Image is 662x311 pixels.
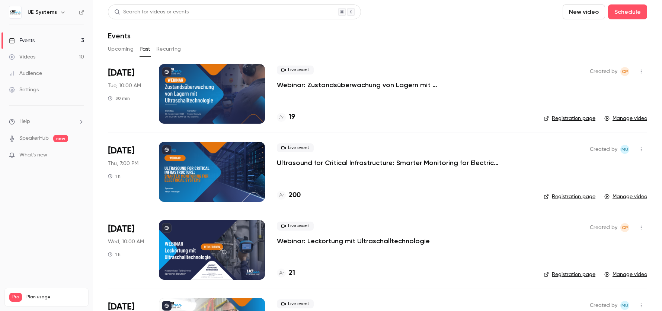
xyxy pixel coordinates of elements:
[108,142,147,201] div: Sep 18 Thu, 1:00 PM (America/New York)
[621,301,628,310] span: MU
[19,134,49,142] a: SpeakerHub
[277,80,500,89] a: Webinar: Zustandsüberwachung von Lagern mit Ultraschalltechnologie
[19,118,30,126] span: Help
[621,145,628,154] span: MU
[289,112,295,122] h4: 19
[544,271,595,278] a: Registration page
[277,190,301,200] a: 200
[140,43,150,55] button: Past
[604,193,647,200] a: Manage video
[108,238,144,245] span: Wed, 10:00 AM
[277,299,314,308] span: Live event
[604,115,647,122] a: Manage video
[608,4,647,19] button: Schedule
[9,6,21,18] img: UE Systems
[9,53,35,61] div: Videos
[114,8,189,16] div: Search for videos or events
[19,151,47,159] span: What's new
[108,43,134,55] button: Upcoming
[108,64,147,124] div: Sep 30 Tue, 10:00 AM (Europe/Amsterdam)
[9,86,39,93] div: Settings
[26,294,84,300] span: Plan usage
[289,268,295,278] h4: 21
[277,222,314,231] span: Live event
[28,9,57,16] h6: UE Systems
[9,70,42,77] div: Audience
[622,223,628,232] span: CP
[604,271,647,278] a: Manage video
[544,193,595,200] a: Registration page
[108,31,131,40] h1: Events
[108,67,134,79] span: [DATE]
[590,145,617,154] span: Created by
[590,223,617,232] span: Created by
[277,143,314,152] span: Live event
[544,115,595,122] a: Registration page
[156,43,181,55] button: Recurring
[277,112,295,122] a: 19
[9,293,22,302] span: Pro
[108,220,147,280] div: Sep 17 Wed, 10:00 AM (Europe/Amsterdam)
[590,67,617,76] span: Created by
[108,223,134,235] span: [DATE]
[590,301,617,310] span: Created by
[108,145,134,157] span: [DATE]
[289,190,301,200] h4: 200
[108,95,130,101] div: 30 min
[277,158,500,167] a: Ultrasound for Critical Infrastructure: Smarter Monitoring for Electrical Systems
[108,82,141,89] span: Tue, 10:00 AM
[277,268,295,278] a: 21
[620,145,629,154] span: Marketing UE Systems
[277,66,314,74] span: Live event
[563,4,605,19] button: New video
[108,251,121,257] div: 1 h
[108,173,121,179] div: 1 h
[9,37,35,44] div: Events
[620,223,629,232] span: Cláudia Pereira
[108,160,138,167] span: Thu, 7:00 PM
[75,152,84,159] iframe: Noticeable Trigger
[620,67,629,76] span: Cláudia Pereira
[277,237,430,245] a: Webinar: Leckortung mit Ultraschalltechnologie
[622,67,628,76] span: CP
[9,118,84,126] li: help-dropdown-opener
[620,301,629,310] span: Marketing UE Systems
[53,135,68,142] span: new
